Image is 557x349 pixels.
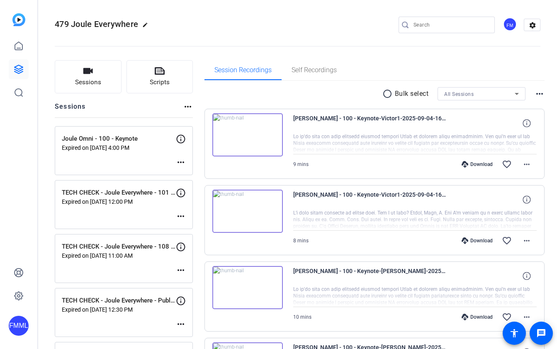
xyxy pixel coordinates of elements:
p: Joule Omni - 100 - Keynote [62,134,176,144]
mat-icon: more_horiz [176,211,186,221]
span: Sessions [75,78,101,87]
span: [PERSON_NAME] - 100 - Keynote-Victor1-2025-09-04-16-08-58-258-0 [293,190,447,210]
mat-icon: favorite_border [502,159,512,169]
p: Expired on [DATE] 11:00 AM [62,252,176,259]
span: [PERSON_NAME] - 100 - Keynote-Victor1-2025-09-04-16-16-59-695-0 [293,113,447,133]
mat-icon: more_horiz [522,236,532,246]
span: Scripts [150,78,170,87]
mat-icon: edit [142,22,152,32]
span: All Sessions [444,91,474,97]
div: FMML [9,316,29,336]
mat-icon: accessibility [509,328,519,338]
p: Expired on [DATE] 12:00 PM [62,198,176,205]
span: 10 mins [293,314,311,320]
input: Search [413,20,488,30]
mat-icon: more_horiz [522,159,532,169]
button: Sessions [55,60,122,93]
mat-icon: favorite_border [502,312,512,322]
span: 9 mins [293,161,309,167]
mat-icon: message [536,328,546,338]
mat-icon: more_horiz [183,102,193,112]
span: Self Recordings [292,67,337,73]
mat-icon: favorite_border [502,236,512,246]
p: TECH CHECK - Joule Everywhere - 108 - BTP [62,242,176,251]
mat-icon: more_horiz [522,312,532,322]
ngx-avatar: Flying Monkeys Media, LLC [503,17,518,32]
img: thumb-nail [212,266,283,309]
mat-icon: more_horiz [176,157,186,167]
mat-icon: more_horiz [535,89,545,99]
div: Download [457,314,497,320]
div: FM [503,17,517,31]
span: Session Recordings [214,67,272,73]
div: Download [457,237,497,244]
img: thumb-nail [212,113,283,156]
mat-icon: more_horiz [176,265,186,275]
span: 8 mins [293,238,309,244]
div: Download [457,161,497,168]
p: Bulk select [395,89,429,99]
mat-icon: settings [524,19,541,32]
img: thumb-nail [212,190,283,233]
p: TECH CHECK - Joule Everywhere - 101 Public Cloud [62,188,176,198]
img: blue-gradient.svg [12,13,25,26]
mat-icon: radio_button_unchecked [382,89,395,99]
p: TECH CHECK - Joule Everywhere - Public Cloud [62,296,176,305]
mat-icon: more_horiz [176,319,186,329]
span: [PERSON_NAME] - 100 - Keynote-[PERSON_NAME]-2025-09-04-15-41-18-360-0 [293,266,447,286]
p: Expired on [DATE] 12:30 PM [62,306,176,313]
p: Expired on [DATE] 4:00 PM [62,144,176,151]
button: Scripts [126,60,193,93]
span: 479 Joule Everywhere [55,19,138,29]
h2: Sessions [55,102,86,117]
